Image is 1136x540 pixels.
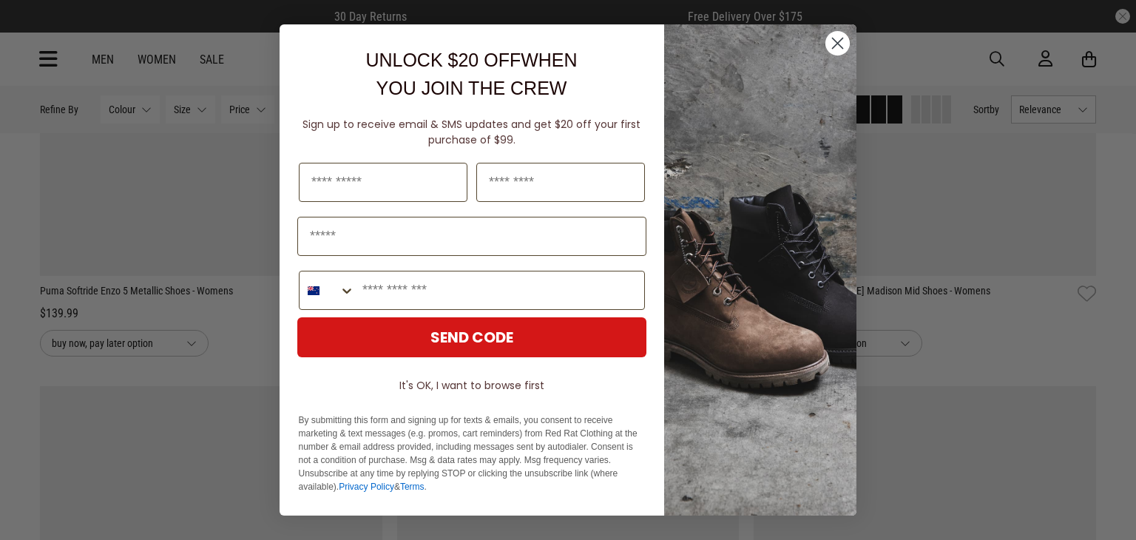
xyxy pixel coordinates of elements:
p: By submitting this form and signing up for texts & emails, you consent to receive marketing & tex... [299,414,645,493]
span: WHEN [521,50,578,70]
button: SEND CODE [297,317,646,357]
button: Close dialog [825,30,851,56]
button: Search Countries [300,271,355,309]
span: UNLOCK $20 OFF [366,50,521,70]
input: First Name [299,163,467,202]
a: Privacy Policy [339,482,395,492]
img: f7662613-148e-4c88-9575-6c6b5b55a647.jpeg [664,24,856,516]
img: New Zealand [308,285,319,297]
input: Email [297,217,646,256]
a: Terms [400,482,425,492]
button: Open LiveChat chat widget [12,6,56,50]
span: Sign up to receive email & SMS updates and get $20 off your first purchase of $99. [303,117,641,147]
span: YOU JOIN THE CREW [376,78,567,98]
button: It's OK, I want to browse first [297,372,646,399]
